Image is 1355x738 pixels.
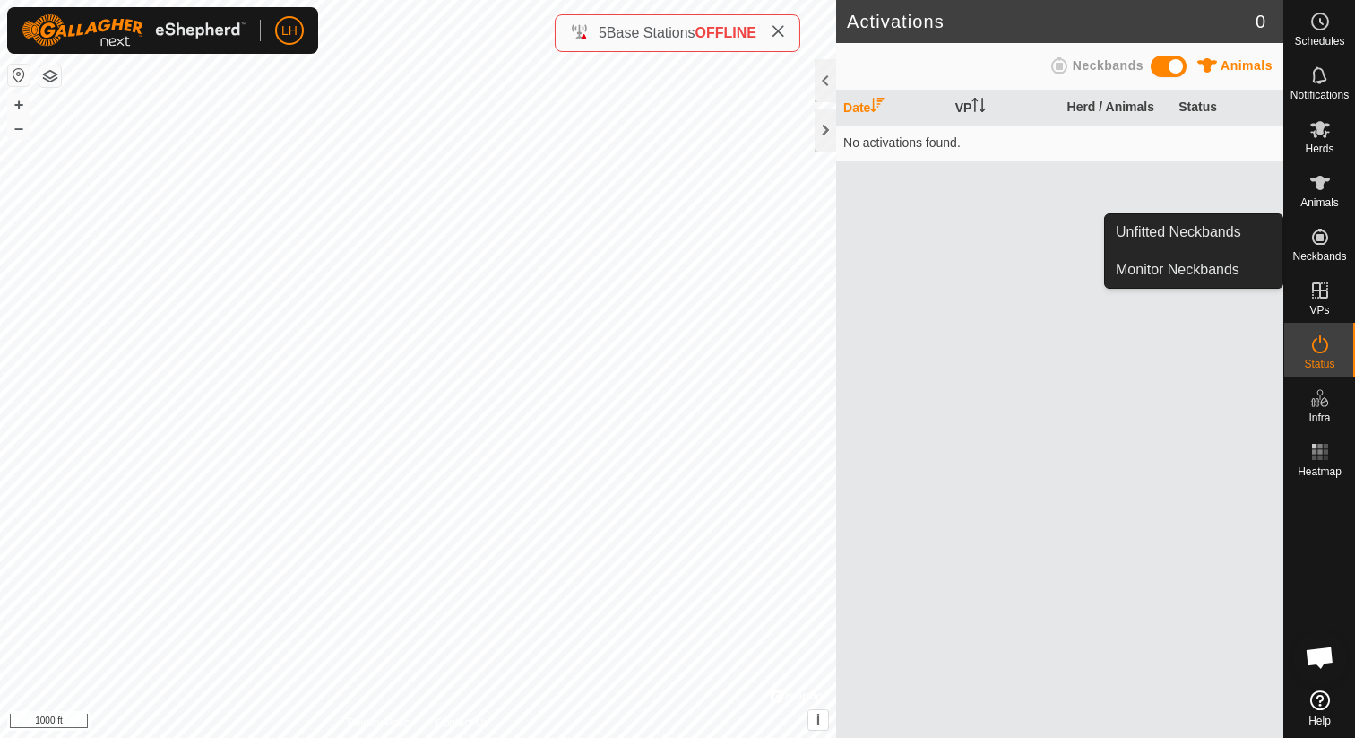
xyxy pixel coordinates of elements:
span: Notifications [1290,90,1349,100]
span: Monitor Neckbands [1116,259,1239,281]
span: Schedules [1294,36,1344,47]
th: VP [948,91,1060,126]
img: Gallagher Logo [22,14,246,47]
button: – [8,117,30,139]
p-sorticon: Activate to sort [870,100,885,115]
button: + [8,94,30,116]
span: 0 [1256,8,1265,35]
span: LH [281,22,298,40]
a: Unfitted Neckbands [1105,214,1282,250]
span: Unfitted Neckbands [1116,221,1241,243]
a: Privacy Policy [347,715,414,731]
a: Monitor Neckbands [1105,252,1282,288]
span: Status [1304,359,1334,369]
span: Help [1308,716,1331,726]
span: 5 [599,25,607,40]
span: Herds [1305,143,1333,154]
span: VPs [1309,305,1329,316]
span: Neckbands [1292,251,1346,262]
th: Herd / Animals [1060,91,1172,126]
span: Neckbands [1073,58,1144,73]
a: Help [1284,683,1355,734]
span: Animals [1300,197,1339,208]
a: Contact Us [436,715,488,731]
span: OFFLINE [695,25,756,40]
h2: Activations [847,11,1256,32]
p-sorticon: Activate to sort [971,100,986,115]
span: Base Stations [607,25,695,40]
span: Infra [1308,412,1330,423]
button: Map Layers [39,65,61,87]
div: Open chat [1293,630,1347,684]
td: No activations found. [836,125,1283,161]
span: Heatmap [1298,466,1342,477]
span: Animals [1221,58,1273,73]
th: Status [1171,91,1283,126]
button: Reset Map [8,65,30,86]
span: i [816,712,820,727]
button: i [808,710,828,730]
th: Date [836,91,948,126]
